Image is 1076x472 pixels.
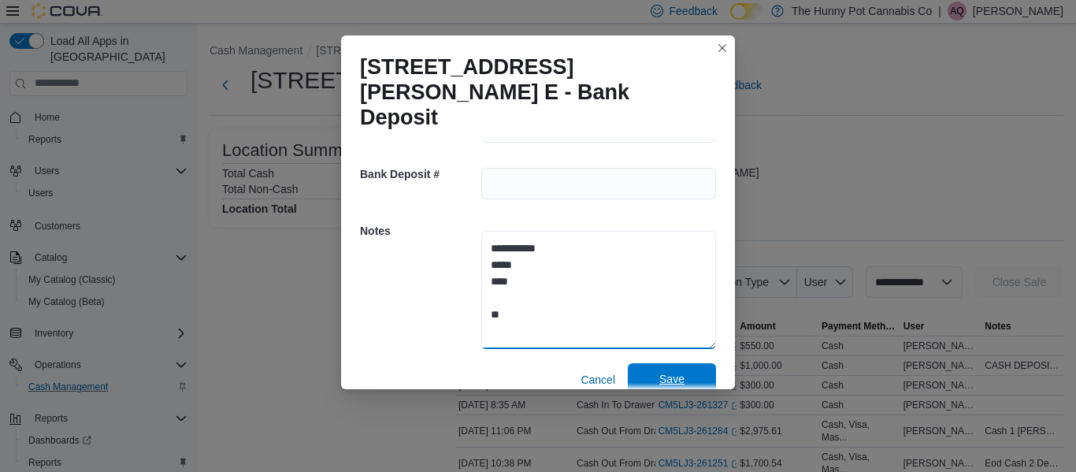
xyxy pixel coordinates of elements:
[360,54,703,130] h1: [STREET_ADDRESS][PERSON_NAME] E - Bank Deposit
[574,364,621,396] button: Cancel
[713,39,732,58] button: Closes this modal window
[581,372,615,388] span: Cancel
[360,158,478,190] h5: Bank Deposit #
[628,363,716,395] button: Save
[360,215,478,247] h5: Notes
[659,371,685,387] span: Save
